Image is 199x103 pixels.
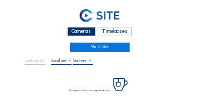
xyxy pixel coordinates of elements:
[25,58,45,63] input: Zoek op datum 󰅀
[25,8,174,25] a: C-SITE Logo
[67,27,96,36] div: Camera's
[80,9,119,23] img: C-SITE Logo
[97,27,132,36] div: Timelapses
[69,89,111,92] span: Bezig met laden, even geduld aub...
[70,43,130,52] a: Mijn C-Site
